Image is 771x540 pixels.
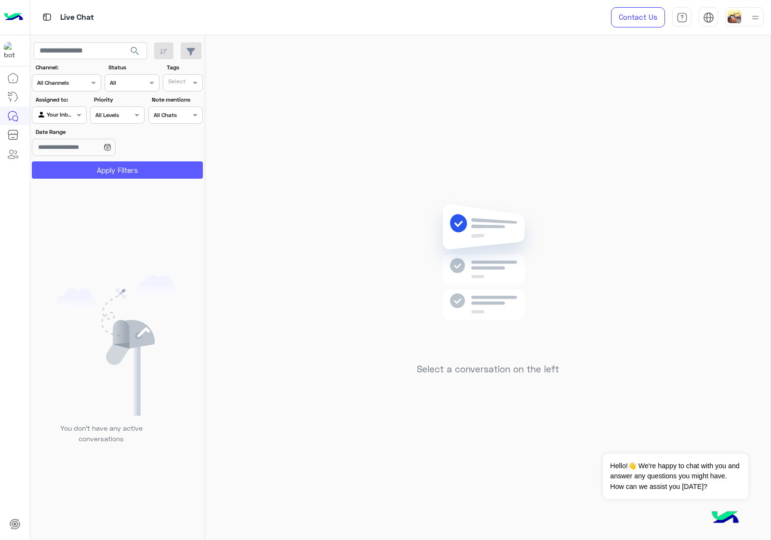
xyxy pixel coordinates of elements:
[53,423,150,444] p: You don’t have any active conversations
[123,42,147,63] button: search
[41,11,53,23] img: tab
[4,7,23,27] img: Logo
[57,275,178,416] img: empty users
[728,10,741,23] img: userImage
[603,454,748,499] span: Hello!👋 We're happy to chat with you and answer any questions you might have. How can we assist y...
[36,128,144,136] label: Date Range
[703,12,714,23] img: tab
[418,197,558,356] img: no messages
[60,11,94,24] p: Live Chat
[611,7,665,27] a: Contact Us
[4,42,21,59] img: 713415422032625
[32,161,203,179] button: Apply Filters
[152,95,201,104] label: Note mentions
[708,501,742,535] img: hulul-logo.png
[677,12,688,23] img: tab
[749,12,761,24] img: profile
[129,45,141,57] span: search
[108,63,158,72] label: Status
[36,63,100,72] label: Channel:
[167,63,202,72] label: Tags
[417,364,559,375] h5: Select a conversation on the left
[94,95,144,104] label: Priority
[167,77,186,88] div: Select
[672,7,691,27] a: tab
[36,95,85,104] label: Assigned to:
